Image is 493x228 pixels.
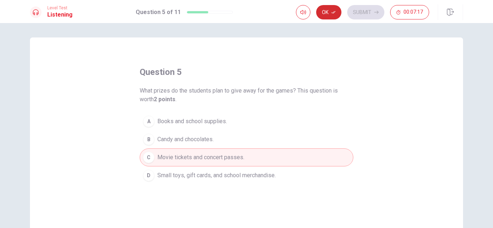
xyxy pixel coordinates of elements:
[316,5,341,19] button: Ok
[157,135,214,144] span: Candy and chocolates.
[140,66,182,78] h4: question 5
[154,96,175,103] b: 2 points
[143,134,154,145] div: B
[140,148,353,166] button: CMovie tickets and concert passes.
[157,117,227,126] span: Books and school supplies.
[140,130,353,148] button: BCandy and chocolates.
[140,112,353,130] button: ABooks and school supplies.
[136,8,181,17] h1: Question 5 of 11
[143,170,154,181] div: D
[140,166,353,184] button: DSmall toys, gift cards, and school merchandise.
[143,116,154,127] div: A
[143,152,154,163] div: C
[403,9,423,15] span: 00:07:17
[390,5,429,19] button: 00:07:17
[47,10,73,19] h1: Listening
[140,86,353,104] span: What prizes do the students plan to give away for the games? This question is worth .
[157,171,276,180] span: Small toys, gift cards, and school merchandise.
[47,5,73,10] span: Level Test
[157,153,244,162] span: Movie tickets and concert passes.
